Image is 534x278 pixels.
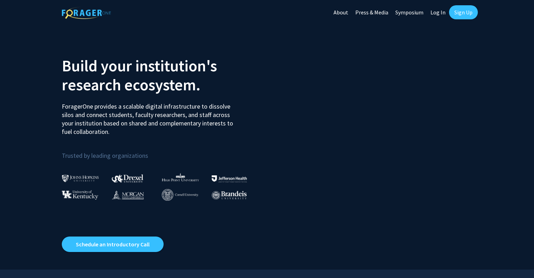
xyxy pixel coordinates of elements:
[62,237,164,252] a: Opens in a new tab
[112,174,143,182] img: Drexel University
[449,5,478,19] a: Sign Up
[62,56,262,94] h2: Build your institution's research ecosystem.
[162,189,198,201] img: Cornell University
[212,191,247,200] img: Brandeis University
[504,246,529,273] iframe: Chat
[112,190,144,199] img: Morgan State University
[212,175,247,182] img: Thomas Jefferson University
[162,173,199,181] img: High Point University
[62,7,111,19] img: ForagerOne Logo
[62,190,98,200] img: University of Kentucky
[62,97,238,136] p: ForagerOne provides a scalable digital infrastructure to dissolve silos and connect students, fac...
[62,142,262,161] p: Trusted by leading organizations
[62,175,99,182] img: Johns Hopkins University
